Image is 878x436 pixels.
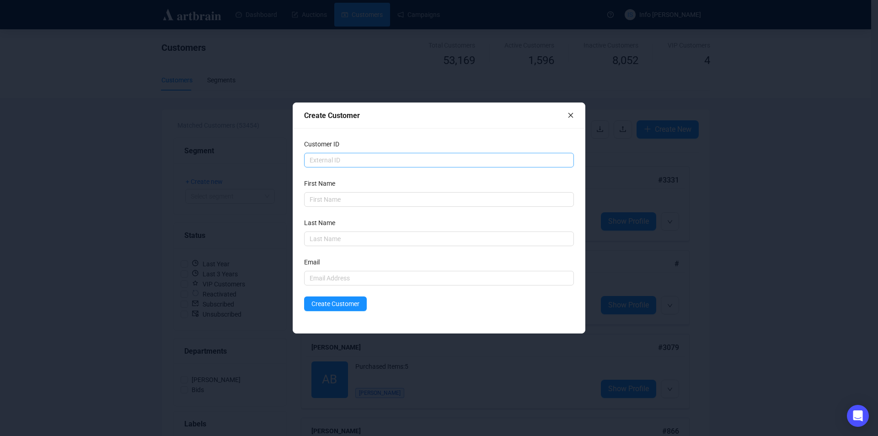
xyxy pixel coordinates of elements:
[304,139,345,149] label: Customer ID
[304,296,367,311] button: Create Customer
[311,299,359,309] span: Create Customer
[304,271,574,285] input: Email Address
[304,178,341,188] label: First Name
[304,110,567,121] div: Create Customer
[304,257,326,267] label: Email
[304,192,574,207] input: First Name
[304,231,574,246] input: Last Name
[847,405,869,427] div: Open Intercom Messenger
[304,153,574,167] input: External ID
[567,112,574,118] span: close
[304,218,341,228] label: Last Name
